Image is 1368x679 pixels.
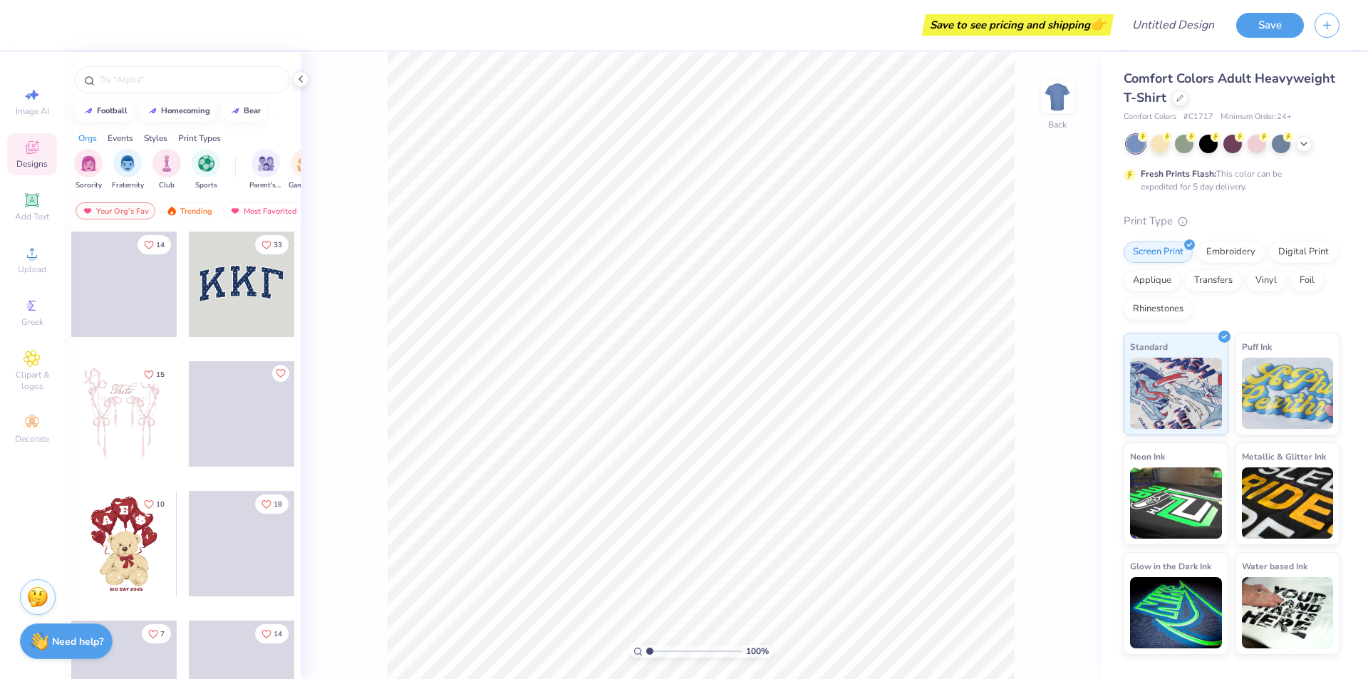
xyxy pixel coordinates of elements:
[274,242,282,249] span: 33
[222,100,267,122] button: bear
[1141,168,1216,180] strong: Fresh Prints Flash:
[21,316,43,328] span: Greek
[1242,449,1326,464] span: Metallic & Glitter Ink
[229,206,241,216] img: most_fav.gif
[166,206,177,216] img: trending.gif
[1242,339,1272,354] span: Puff Ink
[1130,339,1168,354] span: Standard
[15,433,49,445] span: Decorate
[274,631,282,638] span: 14
[1124,270,1181,291] div: Applique
[1130,358,1222,429] img: Standard
[1130,449,1165,464] span: Neon Ink
[152,149,181,191] button: filter button
[75,100,134,122] button: football
[160,631,165,638] span: 7
[192,149,220,191] div: filter for Sports
[52,635,103,648] strong: Need help?
[926,14,1110,36] div: Save to see pricing and shipping
[1130,467,1222,539] img: Neon Ink
[274,501,282,508] span: 18
[159,155,175,172] img: Club Image
[289,149,321,191] button: filter button
[1130,559,1211,574] span: Glow in the Dark Ink
[1090,16,1106,33] span: 👉
[192,149,220,191] button: filter button
[156,501,165,508] span: 10
[16,105,49,117] span: Image AI
[161,107,210,115] div: homecoming
[289,149,321,191] div: filter for Game Day
[142,624,171,643] button: Like
[1290,270,1324,291] div: Foil
[1183,111,1213,123] span: # C1717
[1242,559,1307,574] span: Water based Ink
[83,107,94,115] img: trend_line.gif
[1242,577,1334,648] img: Water based Ink
[16,158,48,170] span: Designs
[1121,11,1225,39] input: Untitled Design
[156,242,165,249] span: 14
[249,149,282,191] button: filter button
[147,107,158,115] img: trend_line.gif
[1124,111,1176,123] span: Comfort Colors
[229,107,241,115] img: trend_line.gif
[255,624,289,643] button: Like
[76,180,102,191] span: Sorority
[112,149,144,191] div: filter for Fraternity
[98,73,281,87] input: Try "Alpha"
[198,155,214,172] img: Sports Image
[1221,111,1292,123] span: Minimum Order: 24 +
[160,202,219,219] div: Trending
[15,211,49,222] span: Add Text
[159,180,175,191] span: Club
[1043,83,1072,111] img: Back
[1246,270,1286,291] div: Vinyl
[249,180,282,191] span: Parent's Weekend
[178,132,221,145] div: Print Types
[112,149,144,191] button: filter button
[138,494,171,514] button: Like
[1048,118,1067,131] div: Back
[255,494,289,514] button: Like
[289,180,321,191] span: Game Day
[120,155,135,172] img: Fraternity Image
[112,180,144,191] span: Fraternity
[249,149,282,191] div: filter for Parent's Weekend
[1185,270,1242,291] div: Transfers
[144,132,167,145] div: Styles
[1124,213,1339,229] div: Print Type
[81,155,97,172] img: Sorority Image
[1124,299,1193,320] div: Rhinestones
[1130,577,1222,648] img: Glow in the Dark Ink
[195,180,217,191] span: Sports
[258,155,274,172] img: Parent's Weekend Image
[1141,167,1316,193] div: This color can be expedited for 5 day delivery.
[18,264,46,275] span: Upload
[76,202,155,219] div: Your Org's Fav
[1197,242,1265,263] div: Embroidery
[1242,467,1334,539] img: Metallic & Glitter Ink
[108,132,133,145] div: Events
[97,107,128,115] div: football
[255,235,289,254] button: Like
[74,149,103,191] button: filter button
[139,100,217,122] button: homecoming
[1236,13,1304,38] button: Save
[272,365,289,382] button: Like
[1242,358,1334,429] img: Puff Ink
[74,149,103,191] div: filter for Sorority
[1124,242,1193,263] div: Screen Print
[297,155,313,172] img: Game Day Image
[152,149,181,191] div: filter for Club
[138,365,171,384] button: Like
[138,235,171,254] button: Like
[244,107,261,115] div: bear
[223,202,304,219] div: Most Favorited
[7,369,57,392] span: Clipart & logos
[1269,242,1338,263] div: Digital Print
[746,645,769,658] span: 100 %
[156,371,165,378] span: 15
[78,132,97,145] div: Orgs
[82,206,93,216] img: most_fav.gif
